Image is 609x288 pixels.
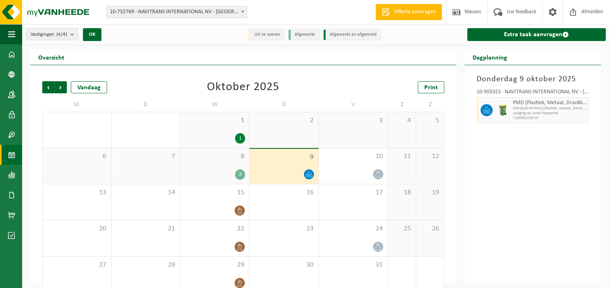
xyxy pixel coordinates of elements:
span: 27 [47,261,107,269]
div: 1 [235,133,245,144]
span: 22 [184,224,245,233]
span: Print [424,84,438,91]
span: 12 [420,152,440,161]
span: 18 [392,188,412,197]
li: Afgewerkt en afgemeld [324,29,381,40]
span: 13 [47,188,107,197]
td: D [250,97,319,112]
span: 6 [47,152,107,161]
span: 23 [254,224,314,233]
h2: Dagplanning [464,49,515,65]
span: WB-0240-HP PMD (Plastiek, Metaal, Drankkartons) (bedrijven) [513,106,587,111]
span: 10-752769 - NAVITRANS INTERNATIONAL NV - KORTRIJK [107,6,247,18]
span: Volgende [55,81,67,93]
span: 5 [420,116,440,125]
span: Offerte aanvragen [392,8,438,16]
div: 2 [235,169,245,180]
span: 16 [254,188,314,197]
span: T250002156747 [513,116,587,121]
button: OK [83,28,101,41]
button: Vestigingen(4/4) [26,28,78,40]
a: Extra taak aanvragen [467,28,606,41]
span: 1 [184,116,245,125]
span: 15 [184,188,245,197]
span: 29 [184,261,245,269]
span: 20 [47,224,107,233]
span: 2 [254,116,314,125]
span: 9 [254,153,314,162]
div: Oktober 2025 [207,81,279,93]
span: 21 [116,224,176,233]
span: 10-752769 - NAVITRANS INTERNATIONAL NV - KORTRIJK [106,6,247,18]
h2: Overzicht [30,49,72,65]
span: PMD (Plastiek, Metaal, Drankkartons) (bedrijven) [513,100,587,106]
td: D [111,97,181,112]
span: 28 [116,261,176,269]
span: 10 [323,152,384,161]
span: 7 [116,152,176,161]
span: Lediging op vaste frequentie [513,111,587,116]
span: 11 [392,152,412,161]
span: 3 [323,116,384,125]
span: 4 [392,116,412,125]
div: 10-903323 - NAVITRANS INTERNATIONAL NV - [GEOGRAPHIC_DATA] [477,89,589,97]
count: (4/4) [56,32,67,37]
span: Vorige [42,81,54,93]
img: WB-0240-HPE-GN-50 [497,104,509,116]
td: W [180,97,250,112]
li: Uit te voeren [248,29,285,40]
span: 8 [184,152,245,161]
span: 17 [323,188,384,197]
span: Vestigingen [31,29,67,41]
h3: Donderdag 9 oktober 2025 [477,73,589,85]
span: 14 [116,188,176,197]
span: 25 [392,224,412,233]
div: Vandaag [71,81,107,93]
span: 31 [323,261,384,269]
a: Print [418,81,444,93]
span: 26 [420,224,440,233]
td: Z [388,97,416,112]
span: 19 [420,188,440,197]
td: V [319,97,388,112]
a: Offerte aanvragen [376,4,442,20]
span: 30 [254,261,314,269]
li: Afgewerkt [289,29,320,40]
td: Z [416,97,444,112]
span: 24 [323,224,384,233]
td: M [42,97,111,112]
